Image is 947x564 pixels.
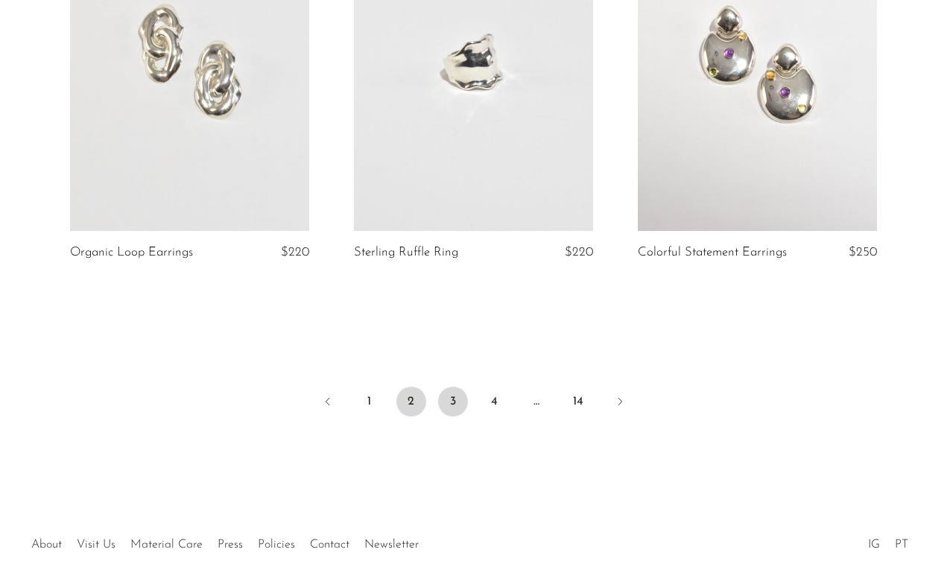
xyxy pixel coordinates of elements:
[281,246,309,259] span: $220
[638,246,787,259] a: Colorful Statement Earrings
[438,387,468,416] a: 3
[354,246,458,259] a: Sterling Ruffle Ring
[480,387,510,416] a: 4
[313,387,343,419] a: Previous
[396,387,426,416] span: 2
[31,539,62,551] a: About
[895,539,908,551] a: PT
[218,539,243,551] a: Press
[565,246,593,259] span: $220
[355,387,384,416] a: 1
[868,539,880,551] a: IG
[522,387,551,416] span: …
[605,387,635,419] a: Next
[563,387,593,416] a: 14
[310,539,349,551] a: Contact
[861,527,916,555] ul: Social Medias
[258,539,295,551] a: Policies
[849,246,877,259] span: $250
[77,539,115,551] a: Visit Us
[130,539,203,551] a: Material Care
[70,246,193,259] a: Organic Loop Earrings
[24,527,426,555] ul: Quick links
